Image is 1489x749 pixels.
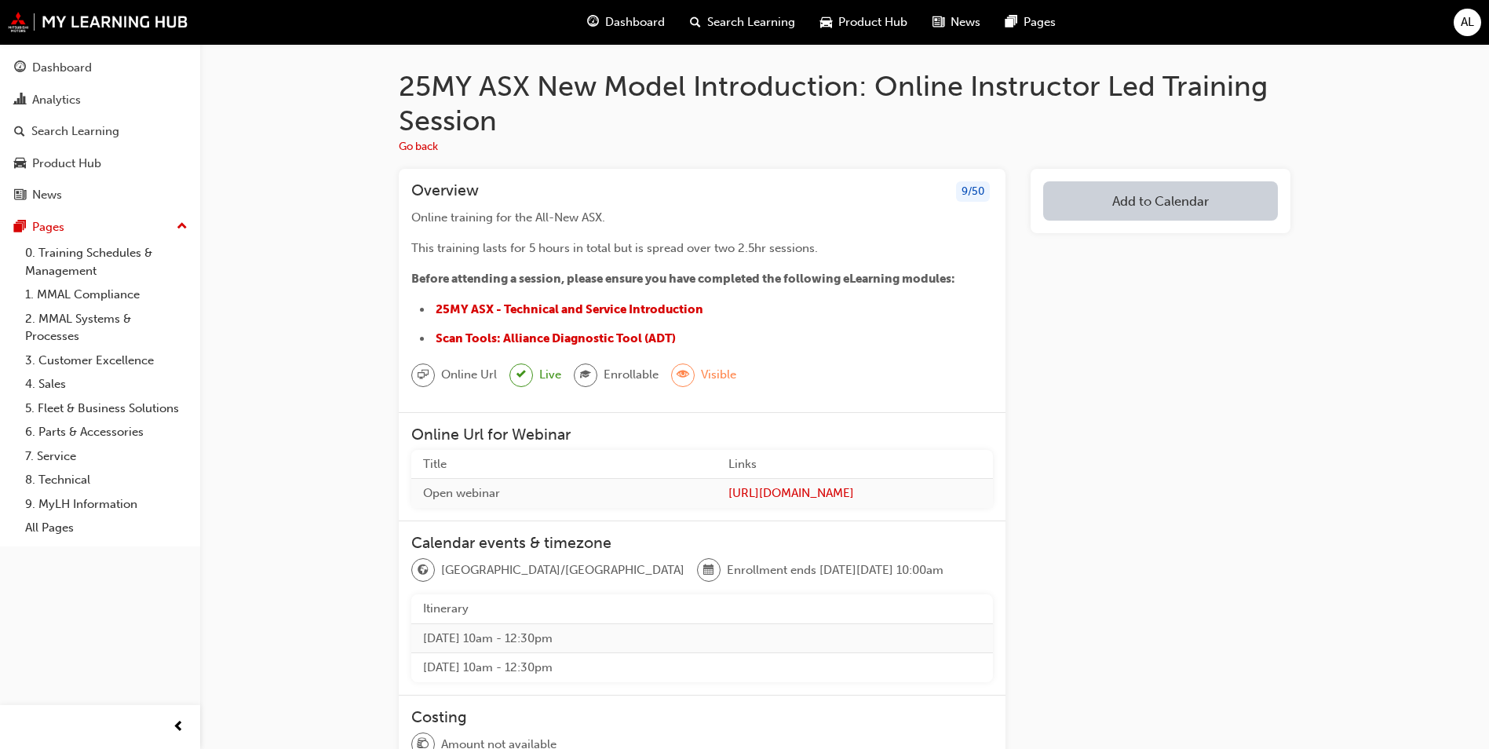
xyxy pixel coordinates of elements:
a: 25MY ASX - Technical and Service Introduction [436,302,703,316]
h3: Calendar events & timezone [411,534,993,552]
div: Dashboard [32,59,92,77]
span: pages-icon [1005,13,1017,32]
span: calendar-icon [703,561,714,581]
a: 8. Technical [19,468,194,492]
a: News [6,181,194,210]
span: AL [1461,13,1474,31]
h1: 25MY ASX New Model Introduction: Online Instructor Led Training Session [399,69,1290,137]
button: Add to Calendar [1043,181,1278,221]
a: pages-iconPages [993,6,1068,38]
span: pages-icon [14,221,26,235]
span: tick-icon [516,365,526,385]
a: search-iconSearch Learning [677,6,808,38]
a: All Pages [19,516,194,540]
a: Search Learning [6,117,194,146]
a: Product Hub [6,149,194,178]
a: Analytics [6,86,194,115]
span: News [951,13,980,31]
a: 3. Customer Excellence [19,349,194,373]
div: Product Hub [32,155,101,173]
th: Itinerary [411,594,993,623]
td: [DATE] 10am - 12:30pm [411,623,993,653]
th: Links [717,450,993,479]
div: Pages [32,218,64,236]
th: Title [411,450,717,479]
span: chart-icon [14,93,26,108]
span: sessionType_ONLINE_URL-icon [418,365,429,385]
a: 5. Fleet & Business Solutions [19,396,194,421]
div: 9 / 50 [956,181,990,203]
span: search-icon [14,125,25,139]
a: [URL][DOMAIN_NAME] [728,484,981,502]
span: Enrollable [604,366,659,384]
a: 2. MMAL Systems & Processes [19,307,194,349]
span: Search Learning [707,13,795,31]
a: 9. MyLH Information [19,492,194,517]
span: eye-icon [677,365,688,385]
span: Live [539,366,561,384]
span: This training lasts for 5 hours in total but is spread over two 2.5hr sessions. [411,241,818,255]
span: [GEOGRAPHIC_DATA]/[GEOGRAPHIC_DATA] [441,561,684,579]
span: car-icon [820,13,832,32]
h3: Overview [411,181,479,203]
a: news-iconNews [920,6,993,38]
button: DashboardAnalyticsSearch LearningProduct HubNews [6,50,194,213]
div: Search Learning [31,122,119,141]
a: Dashboard [6,53,194,82]
span: up-icon [177,217,188,237]
a: car-iconProduct Hub [808,6,920,38]
span: Online training for the All-New ASX. [411,210,605,225]
span: graduationCap-icon [580,365,591,385]
a: 1. MMAL Compliance [19,283,194,307]
span: Online Url [441,366,497,384]
span: Dashboard [605,13,665,31]
span: Before attending a session, please ensure you have completed the following eLearning modules: [411,272,955,286]
span: Pages [1024,13,1056,31]
span: news-icon [14,188,26,203]
td: [DATE] 10am - 12:30pm [411,653,993,682]
span: news-icon [932,13,944,32]
a: 6. Parts & Accessories [19,420,194,444]
h3: Online Url for Webinar [411,426,993,444]
a: 0. Training Schedules & Management [19,241,194,283]
div: News [32,186,62,204]
button: AL [1454,9,1481,36]
button: Pages [6,213,194,242]
span: Product Hub [838,13,907,31]
span: Open webinar [423,486,500,500]
span: prev-icon [173,718,184,737]
h3: Costing [411,708,993,726]
span: Visible [701,366,736,384]
span: car-icon [14,157,26,171]
a: 7. Service [19,444,194,469]
button: Go back [399,138,438,156]
a: Scan Tools: Alliance Diagnostic Tool (ADT) [436,331,676,345]
span: globe-icon [418,561,429,581]
a: 4. Sales [19,372,194,396]
div: Analytics [32,91,81,109]
span: guage-icon [14,61,26,75]
span: Enrollment ends [DATE][DATE] 10:00am [727,561,943,579]
a: guage-iconDashboard [575,6,677,38]
span: search-icon [690,13,701,32]
img: mmal [8,12,188,32]
span: guage-icon [587,13,599,32]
